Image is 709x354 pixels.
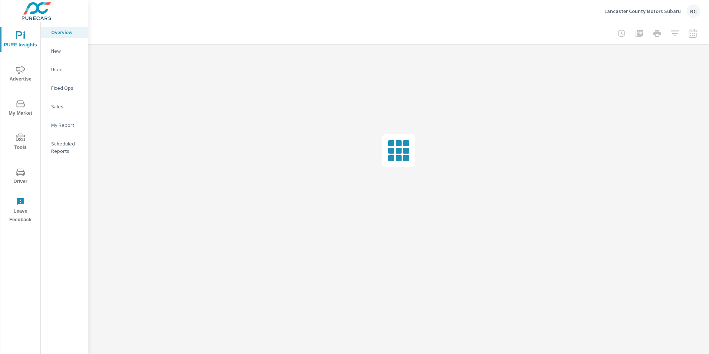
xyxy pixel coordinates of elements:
div: RC [687,4,700,18]
p: Used [51,66,82,73]
div: nav menu [0,22,40,227]
div: Overview [41,27,88,38]
span: Driver [3,168,38,186]
div: Fixed Ops [41,82,88,94]
p: Scheduled Reports [51,140,82,155]
div: My Report [41,119,88,131]
p: New [51,47,82,55]
p: My Report [51,121,82,129]
p: Overview [51,29,82,36]
div: New [41,45,88,56]
div: Used [41,64,88,75]
div: Scheduled Reports [41,138,88,157]
span: Advertise [3,65,38,83]
span: PURE Insights [3,31,38,49]
span: Leave Feedback [3,197,38,224]
span: My Market [3,99,38,118]
p: Lancaster County Motors Subaru [604,8,681,14]
div: Sales [41,101,88,112]
p: Fixed Ops [51,84,82,92]
span: Tools [3,134,38,152]
p: Sales [51,103,82,110]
